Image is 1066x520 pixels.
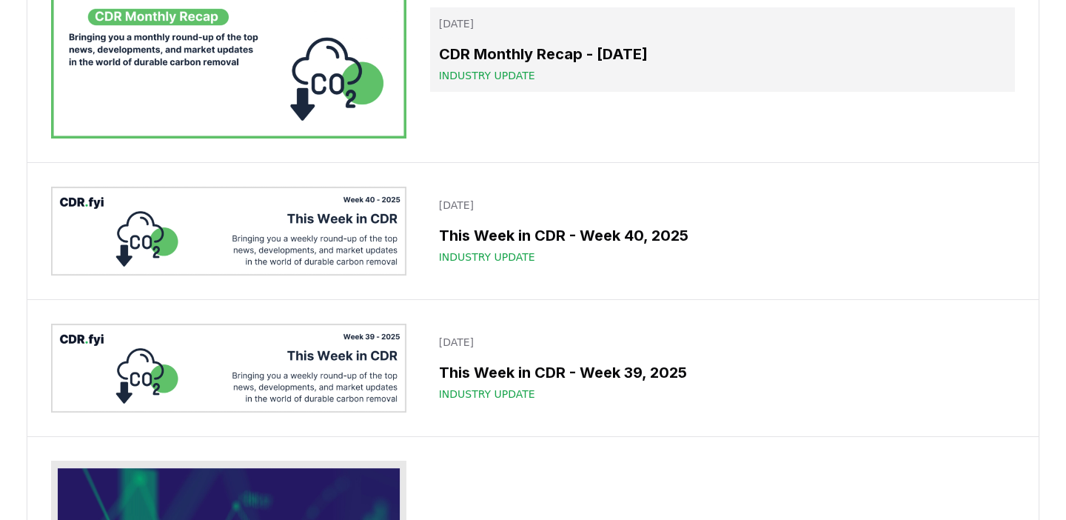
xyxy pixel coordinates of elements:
a: [DATE]CDR Monthly Recap - [DATE]Industry Update [430,7,1015,92]
a: [DATE]This Week in CDR - Week 39, 2025Industry Update [430,326,1015,410]
h3: This Week in CDR - Week 40, 2025 [439,224,1006,247]
p: [DATE] [439,335,1006,350]
img: This Week in CDR - Week 40, 2025 blog post image [51,187,406,276]
img: This Week in CDR - Week 39, 2025 blog post image [51,324,406,413]
span: Industry Update [439,250,535,264]
p: [DATE] [439,16,1006,31]
span: Industry Update [439,68,535,83]
a: [DATE]This Week in CDR - Week 40, 2025Industry Update [430,189,1015,273]
h3: CDR Monthly Recap - [DATE] [439,43,1006,65]
span: Industry Update [439,387,535,401]
h3: This Week in CDR - Week 39, 2025 [439,361,1006,384]
p: [DATE] [439,198,1006,213]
